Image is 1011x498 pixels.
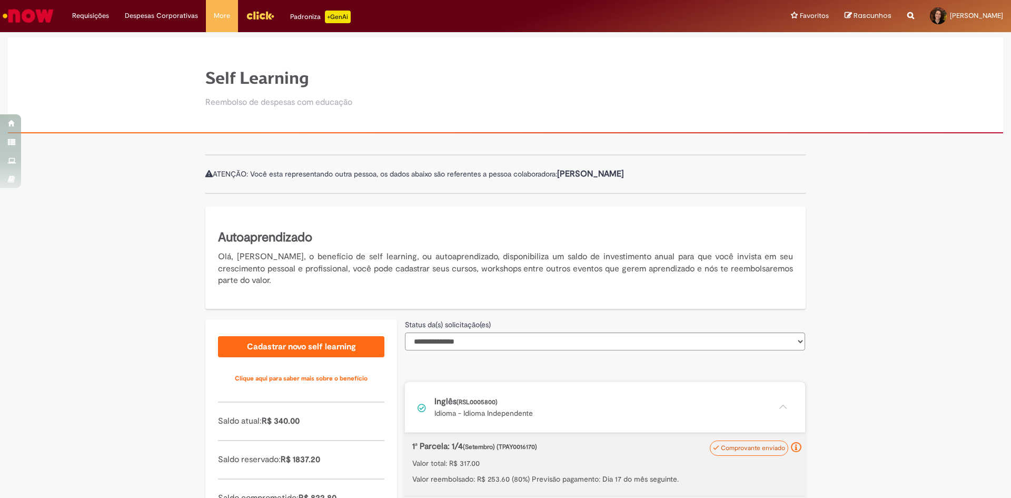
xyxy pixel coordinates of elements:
a: Clique aqui para saber mais sobre o benefício [218,368,384,389]
span: Rascunhos [854,11,891,21]
p: Saldo atual: [218,415,384,427]
p: Saldo reservado: [218,454,384,466]
div: Padroniza [290,11,351,23]
span: R$ 1837.20 [281,454,320,465]
a: Rascunhos [845,11,891,21]
label: Status da(s) solicitação(es) [405,319,491,330]
h2: Reembolso de despesas com educação [205,98,352,108]
i: Seu comprovante foi enviado e recebido pelo now. Para folha Ambev: passará para aprovação de seu ... [791,442,801,453]
p: +GenAi [325,11,351,23]
p: Valor reembolsado: R$ 253.60 (80%) Previsão pagamento: Dia 17 do mês seguinte. [412,474,798,484]
span: Despesas Corporativas [125,11,198,21]
p: Valor total: R$ 317.00 [412,458,798,468]
span: More [214,11,230,21]
img: ServiceNow [1,5,55,26]
span: R$ 340.00 [262,416,300,426]
span: Comprovante enviado [721,444,785,452]
b: [PERSON_NAME] [557,169,624,179]
span: (Setembro) (TPAY0016170) [463,443,537,451]
p: 1ª Parcela: 1/4 [412,441,742,453]
span: Favoritos [800,11,829,21]
img: click_logo_yellow_360x200.png [246,7,274,23]
span: [PERSON_NAME] [950,11,1003,20]
span: Requisições [72,11,109,21]
a: Cadastrar novo self learning [218,336,384,357]
div: ATENÇÃO: Você esta representando outra pessoa, os dados abaixo são referentes a pessoa colaboradora: [205,154,806,194]
p: Olá, [PERSON_NAME], o benefício de self learning, ou autoaprendizado, disponibiliza um saldo de i... [218,251,793,287]
h1: Self Learning [205,69,352,87]
h5: Autoaprendizado [218,229,793,247]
